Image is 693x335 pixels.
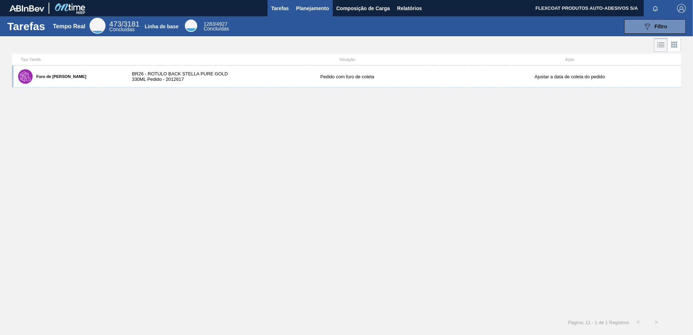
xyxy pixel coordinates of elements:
[123,20,140,28] font: 3181
[216,21,228,27] font: 4927
[204,22,229,31] div: Base Line
[336,4,390,13] span: Composição de Carga
[109,21,140,32] div: Real Time
[33,74,86,79] label: Furo de [PERSON_NAME]
[204,21,228,27] span: /
[13,57,125,62] div: Tipo Tarefa
[647,313,665,331] button: >
[654,38,668,52] div: Visão em Lista
[9,5,44,12] img: TNhmsLtSVTkK8tSr43FrP2fwEKptu5GPRR3wAAAABJRU5ErkJggg==
[588,320,629,325] span: 1 - 1 de 1 Registros
[204,21,215,27] span: 1283
[7,22,45,30] h1: Tarefas
[568,320,588,325] span: Página: 1
[185,20,197,32] div: Base Line
[458,74,681,79] div: Ajustar a data de coleta do pedido
[236,57,458,62] div: Situação
[644,3,667,13] button: Notificações
[458,57,681,62] div: Ação
[90,18,105,34] div: Real Time
[397,4,422,13] span: Relatórios
[53,23,86,30] div: Tempo Real
[145,24,178,29] div: Linha de base
[204,26,229,32] span: Concluídas
[271,4,289,13] span: Tarefas
[677,4,686,13] img: Logout
[655,24,667,29] span: Filtro
[109,20,140,28] span: /
[296,4,329,13] span: Planejamento
[668,38,681,52] div: Visão em Cards
[109,26,135,32] span: Concluídas
[236,74,458,79] div: Pedido com furo de coleta
[125,71,236,82] div: BR26 - ROTULO BACK STELLA PURE GOLD 330ML Pedido - 2012617
[624,19,686,34] button: Filtro
[109,20,121,28] span: 473
[629,313,647,331] button: <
